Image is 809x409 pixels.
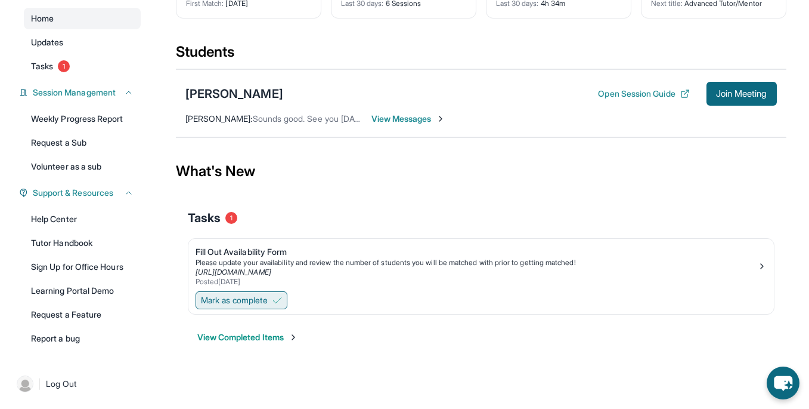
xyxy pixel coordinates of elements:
[24,256,141,278] a: Sign Up for Office Hours
[598,88,689,100] button: Open Session Guide
[197,331,298,343] button: View Completed Items
[31,36,64,48] span: Updates
[38,377,41,391] span: |
[196,277,757,287] div: Posted [DATE]
[28,187,134,199] button: Support & Resources
[24,56,141,77] a: Tasks1
[24,328,141,349] a: Report a bug
[24,280,141,302] a: Learning Portal Demo
[31,13,54,24] span: Home
[196,258,757,267] div: Please update your availability and review the number of students you will be matched with prior ...
[28,87,134,99] button: Session Management
[185,85,283,102] div: [PERSON_NAME]
[185,113,253,124] span: [PERSON_NAME] :
[371,113,446,125] span: View Messages
[33,87,116,99] span: Session Management
[188,239,774,289] a: Fill Out Availability FormPlease update your availability and review the number of students you w...
[17,376,33,392] img: user-img
[12,371,141,397] a: |Log Out
[176,42,786,69] div: Students
[196,246,757,258] div: Fill Out Availability Form
[33,187,113,199] span: Support & Resources
[706,82,777,106] button: Join Meeting
[176,145,786,198] div: What's New
[716,90,767,97] span: Join Meeting
[24,108,141,130] a: Weekly Progress Report
[201,294,268,306] span: Mark as complete
[31,60,53,72] span: Tasks
[436,114,445,124] img: Chevron-Right
[24,208,141,230] a: Help Center
[24,156,141,177] a: Volunteer as a sub
[58,60,70,72] span: 1
[196,267,271,276] a: [URL][DOMAIN_NAME]
[196,291,287,309] button: Mark as complete
[767,367,799,399] button: chat-button
[24,8,141,29] a: Home
[253,113,405,124] span: Sounds good. See you [DATE] at 730pm
[24,132,141,153] a: Request a Sub
[272,296,282,305] img: Mark as complete
[24,304,141,325] a: Request a Feature
[24,232,141,254] a: Tutor Handbook
[188,210,221,226] span: Tasks
[225,212,237,224] span: 1
[24,32,141,53] a: Updates
[46,378,77,390] span: Log Out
